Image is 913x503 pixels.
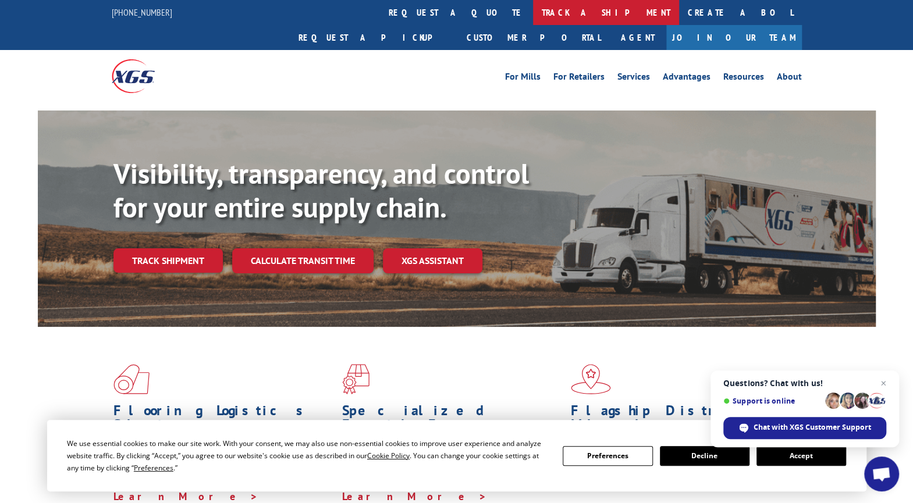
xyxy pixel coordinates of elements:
[723,397,821,405] span: Support is online
[553,72,605,85] a: For Retailers
[458,25,609,50] a: Customer Portal
[571,404,791,437] h1: Flagship Distribution Model
[342,490,487,503] a: Learn More >
[571,364,611,394] img: xgs-icon-flagship-distribution-model-red
[864,456,899,491] div: Open chat
[290,25,458,50] a: Request a pickup
[383,248,482,273] a: XGS ASSISTANT
[112,6,172,18] a: [PHONE_NUMBER]
[754,422,871,433] span: Chat with XGS Customer Support
[113,490,258,503] a: Learn More >
[67,437,549,474] div: We use essential cookies to make our site work. With your consent, we may also use non-essential ...
[113,248,223,273] a: Track shipment
[666,25,802,50] a: Join Our Team
[876,376,890,390] span: Close chat
[756,446,846,466] button: Accept
[723,72,764,85] a: Resources
[660,446,749,466] button: Decline
[113,155,529,225] b: Visibility, transparency, and control for your entire supply chain.
[232,248,374,273] a: Calculate transit time
[617,72,650,85] a: Services
[777,72,802,85] a: About
[113,404,333,437] h1: Flooring Logistics Solutions
[47,420,866,491] div: Cookie Consent Prompt
[723,417,886,439] div: Chat with XGS Customer Support
[342,364,370,394] img: xgs-icon-focused-on-flooring-red
[134,463,173,473] span: Preferences
[342,404,562,437] h1: Specialized Freight Experts
[563,446,652,466] button: Preferences
[663,72,710,85] a: Advantages
[609,25,666,50] a: Agent
[113,364,150,394] img: xgs-icon-total-supply-chain-intelligence-red
[367,451,410,461] span: Cookie Policy
[723,379,886,388] span: Questions? Chat with us!
[505,72,541,85] a: For Mills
